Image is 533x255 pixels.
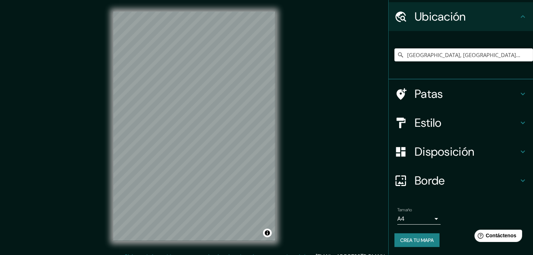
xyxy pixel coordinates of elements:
[400,237,434,243] font: Crea tu mapa
[113,12,275,241] canvas: Mapa
[389,79,533,108] div: Patas
[415,144,474,159] font: Disposición
[415,115,442,130] font: Estilo
[389,108,533,137] div: Estilo
[415,173,445,188] font: Borde
[389,166,533,195] div: Borde
[397,213,441,225] div: A4
[394,233,440,247] button: Crea tu mapa
[469,227,525,247] iframe: Lanzador de widgets de ayuda
[415,86,443,101] font: Patas
[415,9,466,24] font: Ubicación
[389,137,533,166] div: Disposición
[397,215,405,222] font: A4
[394,48,533,61] input: Elige tu ciudad o zona
[389,2,533,31] div: Ubicación
[397,207,412,213] font: Tamaño
[263,229,272,237] button: Activar o desactivar atribución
